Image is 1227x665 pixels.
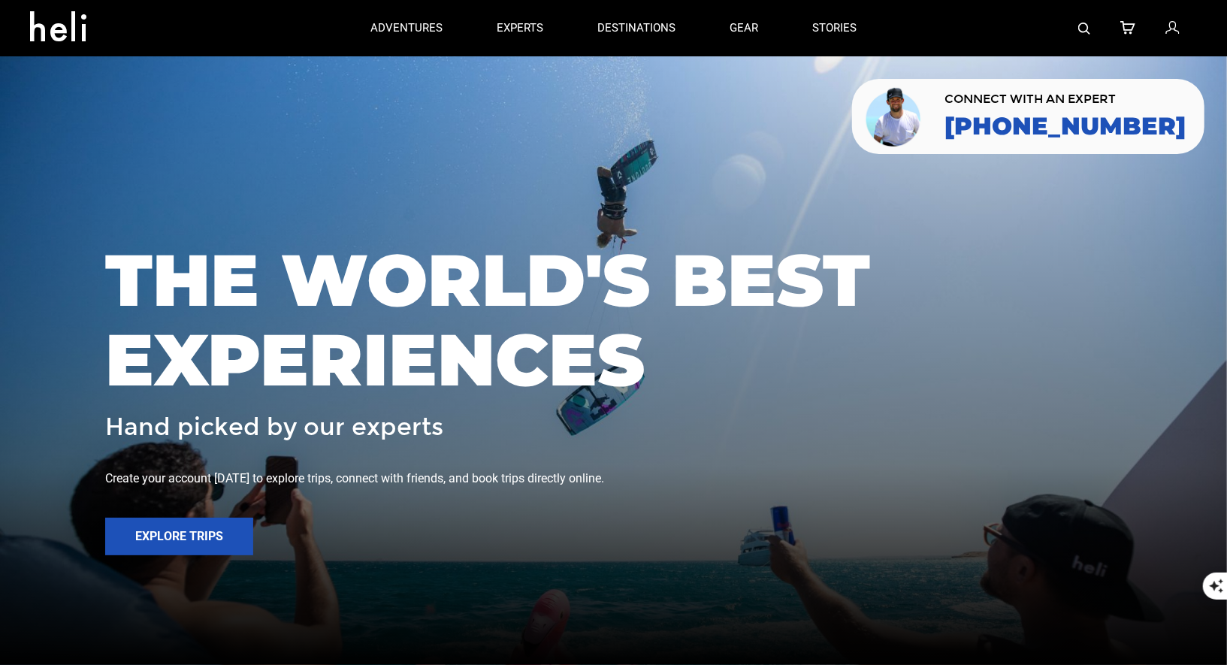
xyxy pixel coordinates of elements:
button: Explore Trips [105,518,253,555]
p: adventures [370,20,443,36]
p: experts [497,20,543,36]
p: destinations [597,20,675,36]
span: THE WORLD'S BEST EXPERIENCES [105,240,1122,399]
img: search-bar-icon.svg [1078,23,1090,35]
a: [PHONE_NUMBER] [944,113,1186,140]
div: Create your account [DATE] to explore trips, connect with friends, and book trips directly online. [105,470,1122,488]
span: CONNECT WITH AN EXPERT [944,93,1186,105]
span: Hand picked by our experts [105,414,443,440]
img: contact our team [863,85,926,148]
